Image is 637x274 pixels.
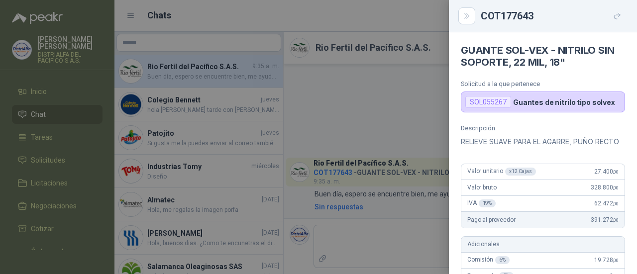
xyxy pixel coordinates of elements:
span: Valor unitario [467,168,536,176]
div: x 12 Cajas [505,168,536,176]
span: Pago al proveedor [467,216,516,223]
span: ,00 [613,185,619,190]
button: Close [461,10,473,22]
span: 19.728 [594,257,619,264]
div: SOL055267 [465,96,511,108]
span: Valor bruto [467,184,496,191]
span: 391.272 [591,216,619,223]
p: RELIEVE SUAVE PARA EL AGARRE, PUÑO RECTO [461,136,625,148]
span: 328.800 [591,184,619,191]
div: 6 % [495,256,510,264]
div: Adicionales [461,237,625,253]
p: Solicitud a la que pertenece [461,80,625,88]
span: 27.400 [594,168,619,175]
p: Descripción [461,124,625,132]
span: Comisión [467,256,510,264]
div: 19 % [479,199,496,207]
p: Guantes de nitrilo tipo solvex [513,98,615,106]
h4: GUANTE SOL-VEX - NITRILO SIN SOPORTE, 22 MIL, 18" [461,44,625,68]
span: ,00 [613,201,619,206]
span: 62.472 [594,200,619,207]
span: IVA [467,199,496,207]
div: COT177643 [481,8,625,24]
span: ,00 [613,169,619,175]
span: ,00 [613,258,619,263]
span: ,00 [613,217,619,223]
